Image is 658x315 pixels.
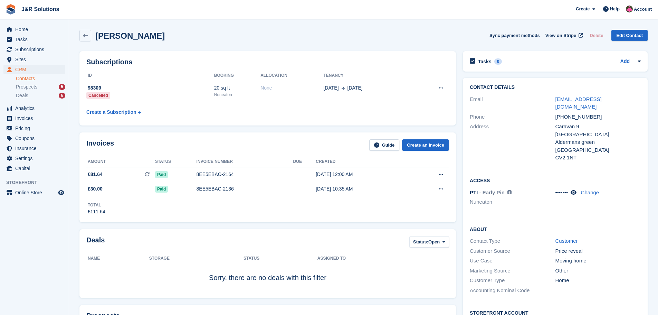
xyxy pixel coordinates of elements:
th: Invoice number [197,156,293,167]
img: stora-icon-8386f47178a22dfd0bd8f6a31ec36ba5ce8667c1dd55bd0f319d3a0aa187defe.svg [6,4,16,15]
button: Status: Open [409,236,449,248]
div: Cancelled [86,92,110,99]
span: ••••••• [555,189,568,195]
li: Nuneaton [470,198,555,206]
span: Deals [16,92,28,99]
span: Settings [15,154,57,163]
div: 5 [59,84,65,90]
div: [GEOGRAPHIC_DATA] [555,146,641,154]
h2: Tasks [478,58,492,65]
div: [PHONE_NUMBER] [555,113,641,121]
h2: [PERSON_NAME] [95,31,165,40]
span: Account [634,6,652,13]
span: - Early Pin [479,189,505,195]
span: Create [576,6,590,12]
div: Home [555,277,641,285]
div: £111.64 [88,208,105,215]
div: CV2 1NT [555,154,641,162]
span: Storefront [6,179,69,186]
a: menu [3,188,65,197]
a: Preview store [57,188,65,197]
div: Total [88,202,105,208]
span: Home [15,25,57,34]
div: Use Case [470,257,555,265]
a: Change [581,189,599,195]
th: Amount [86,156,155,167]
a: menu [3,154,65,163]
a: J&R Solutions [19,3,62,15]
div: 98309 [86,84,214,92]
h2: Access [470,177,641,184]
div: Aldermans green [555,138,641,146]
span: Paid [155,171,168,178]
span: Status: [413,239,428,245]
span: Open [428,239,440,245]
span: View on Stripe [545,32,576,39]
a: Add [620,58,630,66]
div: 20 sq ft [214,84,260,92]
div: Customer Source [470,247,555,255]
h2: Contact Details [470,85,641,90]
a: menu [3,103,65,113]
div: 8EE5EBAC-2164 [197,171,293,178]
span: Coupons [15,133,57,143]
a: Edit Contact [611,30,648,41]
span: Sites [15,55,57,64]
span: Sorry, there are no deals with this filter [209,274,326,281]
th: Assigned to [317,253,449,264]
th: Status [155,156,197,167]
a: Create a Subscription [86,106,141,119]
a: Contacts [16,75,65,82]
span: Paid [155,186,168,193]
span: £81.64 [88,171,103,178]
div: Moving home [555,257,641,265]
th: Created [316,156,411,167]
div: Create a Subscription [86,109,136,116]
div: Accounting Nominal Code [470,287,555,295]
span: Tasks [15,35,57,44]
th: ID [86,70,214,81]
div: Email [470,95,555,111]
div: None [260,84,323,92]
span: Prospects [16,84,37,90]
div: Marketing Source [470,267,555,275]
th: Tenancy [323,70,415,81]
a: menu [3,45,65,54]
div: Price reveal [555,247,641,255]
a: Deals 6 [16,92,65,99]
span: [DATE] [323,84,338,92]
div: [DATE] 12:00 AM [316,171,411,178]
th: Status [244,253,317,264]
span: Analytics [15,103,57,113]
div: Contact Type [470,237,555,245]
div: [DATE] 10:35 AM [316,185,411,193]
a: menu [3,133,65,143]
div: Caravan 9 [555,123,641,131]
div: Nuneaton [214,92,260,98]
th: Storage [149,253,244,264]
th: Booking [214,70,260,81]
div: Customer Type [470,277,555,285]
a: Prospects 5 [16,83,65,91]
a: menu [3,65,65,74]
span: CRM [15,65,57,74]
div: 6 [59,93,65,99]
span: Invoices [15,113,57,123]
span: [DATE] [347,84,363,92]
div: 8EE5EBAC-2136 [197,185,293,193]
h2: Subscriptions [86,58,449,66]
h2: About [470,225,641,232]
a: menu [3,164,65,173]
div: [GEOGRAPHIC_DATA] [555,131,641,139]
span: Help [610,6,620,12]
span: £30.00 [88,185,103,193]
th: Name [86,253,149,264]
span: Pricing [15,123,57,133]
div: Other [555,267,641,275]
a: menu [3,25,65,34]
h2: Deals [86,236,105,249]
div: Phone [470,113,555,121]
span: Online Store [15,188,57,197]
a: menu [3,35,65,44]
a: View on Stripe [543,30,584,41]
